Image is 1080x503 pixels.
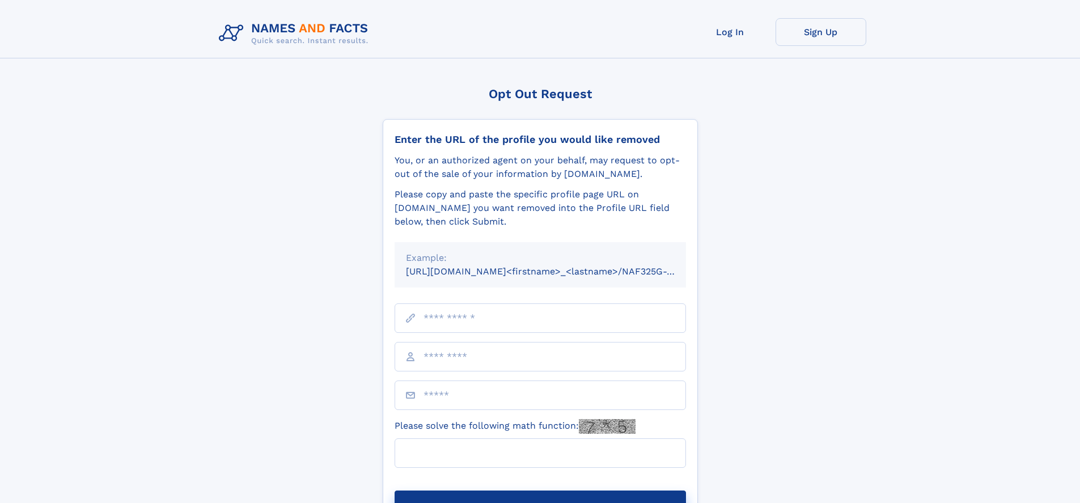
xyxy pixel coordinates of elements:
[395,133,686,146] div: Enter the URL of the profile you would like removed
[214,18,378,49] img: Logo Names and Facts
[395,419,636,434] label: Please solve the following math function:
[383,87,698,101] div: Opt Out Request
[406,251,675,265] div: Example:
[395,154,686,181] div: You, or an authorized agent on your behalf, may request to opt-out of the sale of your informatio...
[776,18,866,46] a: Sign Up
[395,188,686,229] div: Please copy and paste the specific profile page URL on [DOMAIN_NAME] you want removed into the Pr...
[685,18,776,46] a: Log In
[406,266,708,277] small: [URL][DOMAIN_NAME]<firstname>_<lastname>/NAF325G-xxxxxxxx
